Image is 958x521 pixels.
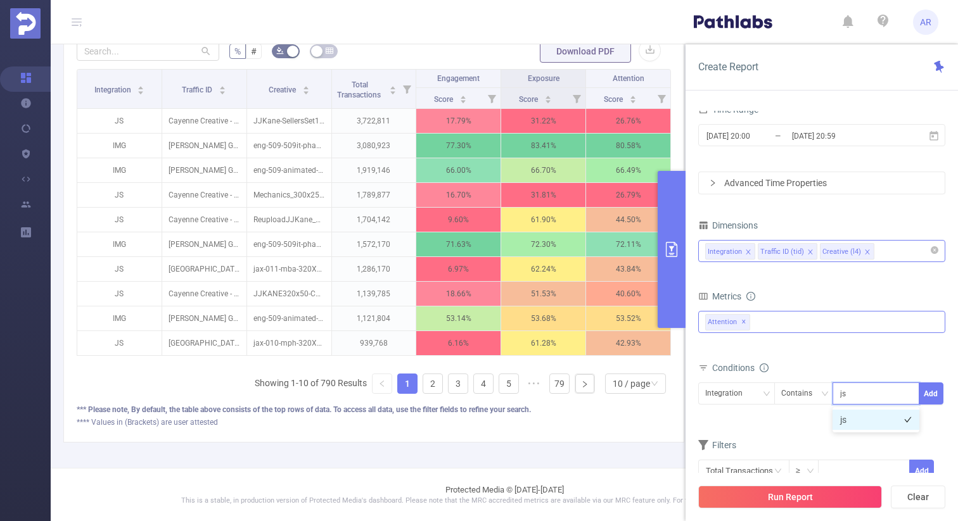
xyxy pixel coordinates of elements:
div: *** Please note, By default, the table above consists of the top rows of data. To access all data... [77,404,671,415]
li: Next 5 Pages [524,373,544,394]
button: Download PDF [540,40,631,63]
input: End date [791,127,893,144]
i: icon: right [581,380,589,388]
span: Exposure [528,74,559,83]
p: [PERSON_NAME] Group - WSDOT [35274] [162,232,246,256]
p: 66.00 % [416,158,501,182]
p: 61.90 % [501,208,585,232]
i: icon: caret-up [460,94,467,97]
p: IMG [77,158,162,182]
p: 51.53 % [501,282,585,306]
i: icon: caret-up [137,84,144,88]
i: icon: right [709,179,717,187]
div: Integration [705,383,751,404]
p: 6.97 % [416,257,501,281]
i: icon: caret-up [219,84,226,88]
p: IMG [77,232,162,256]
div: Traffic ID (tid) [760,244,804,260]
div: Integration [708,244,742,260]
div: Contains [781,383,821,404]
div: Sort [302,84,310,92]
i: icon: down [763,390,770,399]
button: Add [919,382,943,405]
li: 3 [448,373,468,394]
i: icon: caret-down [460,98,467,102]
span: Attention [705,314,750,330]
p: Cayenne Creative - [PERSON_NAME] [26552] [162,208,246,232]
i: icon: left [378,380,386,387]
p: 71.63 % [416,232,501,256]
span: # [251,46,257,56]
span: Score [434,95,455,104]
li: Integration [705,243,755,260]
p: [GEOGRAPHIC_DATA] [34636] [162,331,246,355]
span: ✕ [741,315,746,330]
p: 40.60 % [586,282,670,306]
span: Attention [613,74,644,83]
span: Score [604,95,625,104]
i: icon: down [651,380,658,389]
p: 42.93 % [586,331,670,355]
i: icon: bg-colors [276,47,284,54]
li: 2 [423,373,443,394]
span: Filters [698,440,736,450]
div: Sort [459,94,467,101]
div: 10 / page [613,374,650,393]
li: Showing 1-10 of 790 Results [255,373,367,394]
i: Filter menu [568,88,585,108]
div: icon: rightAdvanced Time Properties [699,172,945,194]
div: Sort [389,84,397,92]
span: Conditions [712,363,769,373]
i: icon: caret-down [545,98,552,102]
p: Cayenne Creative - Altec [26562] [162,183,246,207]
div: Creative (l4) [822,244,861,260]
i: icon: caret-down [219,89,226,93]
p: 1,286,170 [332,257,416,281]
li: 5 [499,373,519,394]
span: Create Report [698,61,758,73]
p: [GEOGRAPHIC_DATA] [34636] [162,257,246,281]
p: 1,789,877 [332,183,416,207]
p: 17.79 % [416,109,501,133]
li: Traffic ID (tid) [758,243,817,260]
button: Run Report [698,486,882,508]
i: Filter menu [398,70,416,108]
i: icon: caret-down [137,89,144,93]
i: icon: caret-down [302,89,309,93]
p: Cayenne Creative - [PERSON_NAME] [26552] [162,282,246,306]
div: Sort [544,94,552,101]
p: JJKane-SellersSet1-300x250-HTML.zip [4351891] [247,109,331,133]
i: icon: caret-up [545,94,552,97]
i: icon: caret-down [390,89,397,93]
i: icon: close [745,249,751,256]
p: JS [77,257,162,281]
p: JS [77,331,162,355]
span: AR [920,9,931,35]
li: Creative (l4) [820,243,874,260]
li: Previous Page [372,373,392,394]
p: Cayenne Creative - [PERSON_NAME] [26552] [162,109,246,133]
p: 18.66 % [416,282,501,306]
p: 72.30 % [501,232,585,256]
p: 16.70 % [416,183,501,207]
p: 1,121,804 [332,306,416,330]
p: JS [77,183,162,207]
i: icon: close [807,249,814,256]
i: icon: close [864,249,871,256]
span: Traffic ID [182,85,214,94]
a: 5 [499,374,518,393]
p: 3,722,811 [332,109,416,133]
div: ≥ [796,460,809,481]
a: 1 [398,374,417,393]
span: Score [519,95,540,104]
i: icon: down [821,390,829,399]
i: icon: caret-up [390,84,397,88]
span: % [234,46,241,56]
p: 53.52 % [586,306,670,330]
p: IMG [77,134,162,158]
i: icon: info-circle [760,363,769,372]
p: eng-509-509it-phase2-now-open-REV-16x9-15.mp4 [5442333] [247,134,331,158]
span: Creative [269,85,298,94]
div: Sort [137,84,144,92]
p: 62.24 % [501,257,585,281]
